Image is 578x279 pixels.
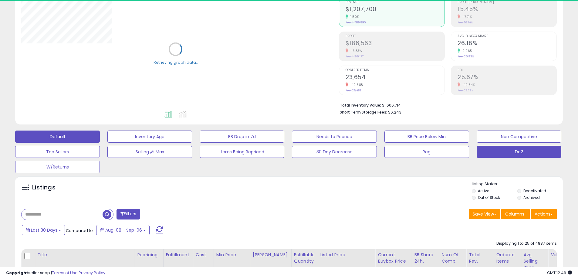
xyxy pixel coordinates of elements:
small: -6.33% [348,49,362,53]
span: Profit [PERSON_NAME] [458,1,556,4]
small: -7.71% [460,15,472,19]
button: Columns [501,209,530,219]
small: 1.50% [348,15,359,19]
div: BB Share 24h. [414,252,436,264]
span: Avg. Buybox Share [458,35,556,38]
button: Reg [384,146,469,158]
span: $6,243 [388,109,401,115]
span: Last 30 Days [31,227,57,233]
span: Ordered Items [346,69,444,72]
h2: 25.67% [458,74,556,82]
div: Velocity [551,252,573,258]
div: Total Rev. [469,252,491,264]
span: 2025-10-7 12:46 GMT [547,270,572,276]
div: seller snap | | [6,270,105,276]
strong: Copyright [6,270,28,276]
button: Inventory Age [107,131,192,143]
span: Aug-08 - Sep-06 [105,227,142,233]
div: [PERSON_NAME] [253,252,289,258]
div: Fulfillable Quantity [294,252,315,264]
small: Prev: 16.74% [458,21,473,24]
a: Privacy Policy [79,270,105,276]
small: Prev: 26,483 [346,89,361,92]
span: Compared to: [66,228,94,233]
button: BB Drop in 7d [200,131,284,143]
button: Filters [117,209,140,219]
button: W/Returns [15,161,100,173]
button: Top Sellers [15,146,100,158]
div: Title [37,252,132,258]
button: Items Being Repriced [200,146,284,158]
small: 0.96% [460,49,472,53]
h5: Listings [32,183,56,192]
button: Save View [469,209,500,219]
button: Aug-08 - Sep-06 [96,225,150,235]
label: Active [478,188,489,193]
div: Listed Price [320,252,373,258]
label: Deactivated [523,188,546,193]
button: 30 Day Decrease [292,146,377,158]
small: Prev: $199,177 [346,55,363,58]
h2: 26.18% [458,40,556,48]
small: -10.68% [348,83,363,87]
label: Out of Stock [478,195,500,200]
button: BB Price Below Min [384,131,469,143]
small: Prev: $1,189,890 [346,21,366,24]
h2: 15.45% [458,6,556,14]
small: Prev: 25.93% [458,55,474,58]
div: Retrieving graph data.. [154,60,198,65]
button: Last 30 Days [22,225,65,235]
b: Total Inventory Value: [340,103,381,108]
button: Actions [531,209,557,219]
div: Cost [196,252,211,258]
span: Revenue [346,1,444,4]
div: Repricing [137,252,161,258]
button: Selling @ Max [107,146,192,158]
label: Archived [523,195,540,200]
div: Min Price [216,252,248,258]
li: $1,606,714 [340,101,552,108]
div: Ordered Items [496,252,518,264]
h2: 23,654 [346,74,444,82]
p: Listing States: [472,181,563,187]
span: Columns [505,211,524,217]
h2: $186,563 [346,40,444,48]
div: Current Buybox Price [378,252,409,264]
h2: $1,207,700 [346,6,444,14]
button: Default [15,131,100,143]
span: Profit [346,35,444,38]
small: -10.84% [460,83,475,87]
b: Short Term Storage Fees: [340,110,387,115]
div: Avg Selling Price [523,252,546,271]
a: Terms of Use [52,270,78,276]
button: Needs to Reprice [292,131,377,143]
div: Displaying 1 to 25 of 4887 items [496,241,557,247]
small: Prev: 28.79% [458,89,473,92]
button: Non Competitive [477,131,561,143]
button: De2 [477,146,561,158]
div: Num of Comp. [441,252,464,264]
span: ROI [458,69,556,72]
div: Fulfillment [166,252,191,258]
